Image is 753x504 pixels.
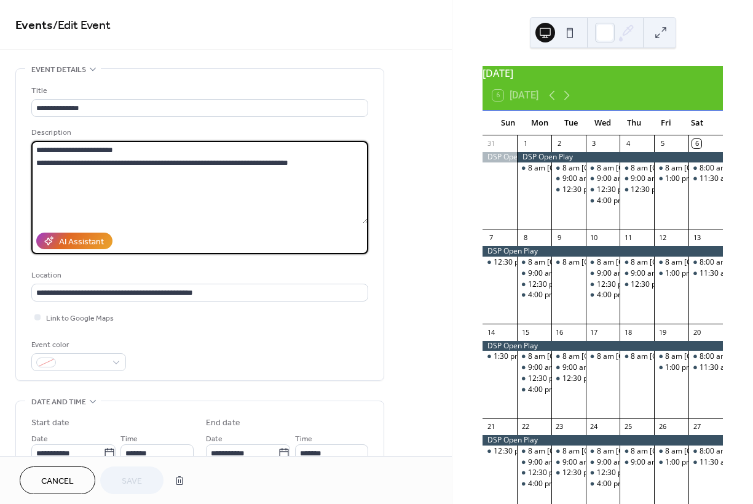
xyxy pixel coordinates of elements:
[587,111,618,135] div: Wed
[589,422,599,431] div: 24
[517,446,551,457] div: 8 am Ark Center
[528,479,632,489] div: 4:00 pm [GEOGRAPHIC_DATA]
[53,14,111,38] span: / Edit Event
[589,139,599,148] div: 3
[620,174,654,184] div: 9:00 am Aquatic Center
[658,139,667,148] div: 5
[31,269,366,282] div: Location
[597,257,690,268] div: 8 am [GEOGRAPHIC_DATA]
[665,362,719,373] div: 1:00 pm ARK PS
[688,257,723,268] div: 8:00 am ARK Center
[555,422,564,431] div: 23
[483,246,723,257] div: DSP Open Play
[517,268,551,279] div: 9:00 am Aquatic Center
[31,338,124,351] div: Event color
[31,433,48,446] span: Date
[528,279,636,290] div: 12:30 pm [GEOGRAPHIC_DATA]
[597,185,705,195] div: 12:30 pm [GEOGRAPHIC_DATA]
[562,174,666,184] div: 9:00 am [GEOGRAPHIC_DATA]
[46,312,114,325] span: Link to Google Maps
[688,351,723,362] div: 8:00 am ARK Center
[551,374,586,384] div: 12:30 pm Aquatic Center
[528,385,632,395] div: 4:00 pm [GEOGRAPHIC_DATA]
[517,257,551,268] div: 8 am Ark Center
[654,268,688,279] div: 1:00 pm ARK PS
[597,279,705,290] div: 12:30 pm [GEOGRAPHIC_DATA]
[483,351,517,362] div: 1:30 pm ARK PS
[623,139,633,148] div: 4
[620,185,654,195] div: 12:30 pm Aquatic Center
[597,446,690,457] div: 8 am [GEOGRAPHIC_DATA]
[31,417,69,430] div: Start date
[631,268,735,279] div: 9:00 am [GEOGRAPHIC_DATA]
[654,351,688,362] div: 8 am Ark Center
[654,457,688,468] div: 1:00 pm ARK PS
[20,466,95,494] button: Cancel
[483,435,723,446] div: DSP Open Play
[654,257,688,268] div: 8 am Ark Center
[597,468,705,478] div: 12:30 pm [GEOGRAPHIC_DATA]
[517,152,723,162] div: DSP Open Play
[31,396,86,409] span: Date and time
[623,327,633,337] div: 18
[586,290,620,300] div: 4:00 pm Aquatic Center
[15,14,53,38] a: Events
[59,236,104,249] div: AI Assistant
[562,457,666,468] div: 9:00 am [GEOGRAPHIC_DATA]
[658,327,667,337] div: 19
[486,327,495,337] div: 14
[586,457,620,468] div: 9:00 am Aquatic Center
[620,279,654,290] div: 12:30 pm Aquatic Center
[688,163,723,174] div: 8:00 am ARK Center
[623,422,633,431] div: 25
[528,290,632,300] div: 4:00 pm [GEOGRAPHIC_DATA]
[555,327,564,337] div: 16
[586,468,620,478] div: 12:30 pm Aquatic Center
[597,163,690,174] div: 8 am [GEOGRAPHIC_DATA]
[31,126,366,139] div: Description
[586,446,620,457] div: 8 am Ark Center
[556,111,587,135] div: Tue
[688,268,723,279] div: 11:30 am ARK Center
[654,362,688,373] div: 1:00 pm ARK PS
[517,351,551,362] div: 8 am Ark Center
[483,152,517,162] div: DSP Open Play
[492,111,524,135] div: Sun
[517,374,551,384] div: 12:30 pm Aquatic Center
[682,111,713,135] div: Sat
[623,233,633,242] div: 11
[631,257,724,268] div: 8 am [GEOGRAPHIC_DATA]
[562,185,671,195] div: 12:30 pm [GEOGRAPHIC_DATA]
[551,257,586,268] div: 8 am Ark Center
[483,257,517,268] div: 12:30 pm Aquatic Center
[688,446,723,457] div: 8:00 am ARK Center
[528,351,621,362] div: 8 am [GEOGRAPHIC_DATA]
[528,457,632,468] div: 9:00 am [GEOGRAPHIC_DATA]
[31,84,366,97] div: Title
[631,446,724,457] div: 8 am [GEOGRAPHIC_DATA]
[597,351,690,362] div: 8 am [GEOGRAPHIC_DATA]
[586,279,620,290] div: 12:30 pm Aquatic Center
[517,385,551,395] div: 4:00 pm Aquatic Center
[654,163,688,174] div: 8 am Ark Center
[597,479,701,489] div: 4:00 pm [GEOGRAPHIC_DATA]
[631,351,724,362] div: 8 am [GEOGRAPHIC_DATA]
[654,446,688,457] div: 8 am Ark Center
[620,351,654,362] div: 8 am Ark Center
[120,433,138,446] span: Time
[524,111,555,135] div: Mon
[36,233,112,249] button: AI Assistant
[692,327,701,337] div: 20
[528,446,621,457] div: 8 am [GEOGRAPHIC_DATA]
[586,174,620,184] div: 9:00 am Aquatic Center
[551,351,586,362] div: 8 am Ark Center
[586,351,620,362] div: 8 am Ark Center
[494,257,602,268] div: 12:30 pm [GEOGRAPHIC_DATA]
[521,139,530,148] div: 1
[562,374,671,384] div: 12:30 pm [GEOGRAPHIC_DATA]
[586,185,620,195] div: 12:30 pm Aquatic Center
[562,351,656,362] div: 8 am [GEOGRAPHIC_DATA]
[483,446,517,457] div: 12:30 pm Aquatic Center
[620,457,654,468] div: 9:00 am Aquatic Center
